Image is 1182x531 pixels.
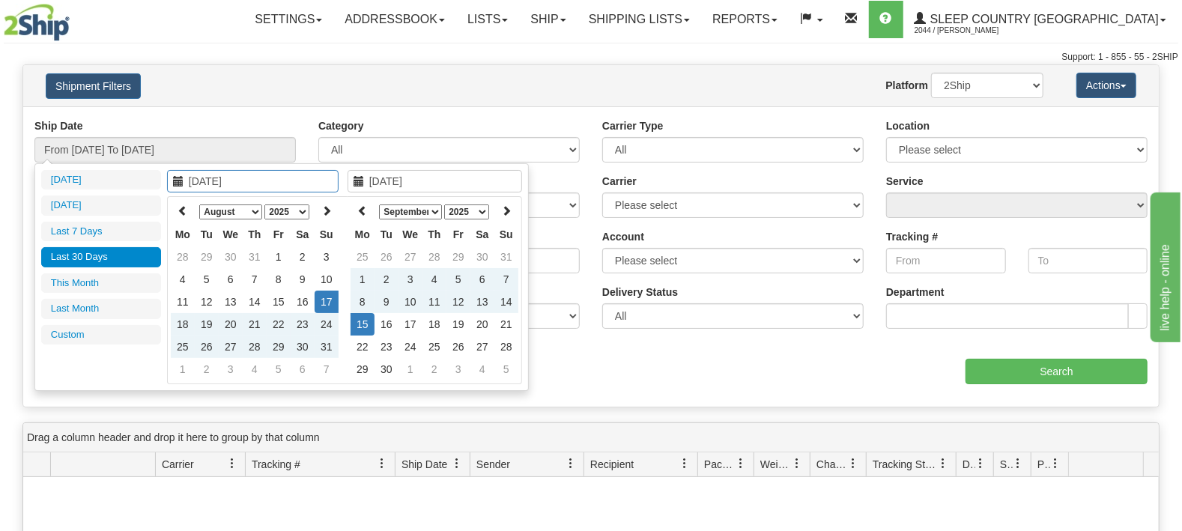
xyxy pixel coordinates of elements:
div: live help - online [11,9,139,27]
td: 29 [267,336,291,358]
td: 22 [351,336,375,358]
div: grid grouping header [23,423,1159,452]
td: 7 [494,268,518,291]
th: Sa [291,223,315,246]
th: Fr [267,223,291,246]
a: Sleep Country [GEOGRAPHIC_DATA] 2044 / [PERSON_NAME] [903,1,1178,38]
th: Th [243,223,267,246]
th: Sa [470,223,494,246]
td: 20 [219,313,243,336]
td: 30 [470,246,494,268]
button: Actions [1076,73,1136,98]
td: 15 [351,313,375,336]
td: 25 [351,246,375,268]
th: Fr [446,223,470,246]
td: 30 [219,246,243,268]
td: 2 [422,358,446,380]
a: Addressbook [333,1,456,38]
td: 14 [243,291,267,313]
label: Platform [885,78,928,93]
label: Carrier [602,174,637,189]
td: 27 [470,336,494,358]
td: 31 [494,246,518,268]
th: We [219,223,243,246]
td: 19 [446,313,470,336]
td: 4 [171,268,195,291]
li: [DATE] [41,195,161,216]
td: 2 [375,268,398,291]
a: Tracking # filter column settings [369,451,395,476]
span: Shipment Issues [1000,457,1013,472]
a: Ship Date filter column settings [444,451,470,476]
span: Delivery Status [963,457,975,472]
input: To [1028,248,1148,273]
th: We [398,223,422,246]
a: Pickup Status filter column settings [1043,451,1068,476]
td: 1 [351,268,375,291]
td: 5 [195,268,219,291]
li: Last 7 Days [41,222,161,242]
a: Shipping lists [578,1,701,38]
th: Mo [171,223,195,246]
a: Settings [243,1,333,38]
a: Sender filter column settings [558,451,584,476]
button: Shipment Filters [46,73,141,99]
td: 3 [446,358,470,380]
label: Location [886,118,930,133]
td: 21 [243,313,267,336]
th: Su [315,223,339,246]
td: 22 [267,313,291,336]
td: 1 [267,246,291,268]
a: Tracking Status filter column settings [930,451,956,476]
td: 3 [398,268,422,291]
td: 8 [351,291,375,313]
td: 6 [219,268,243,291]
span: Weight [760,457,792,472]
span: Tracking Status [873,457,938,472]
label: Ship Date [34,118,83,133]
td: 30 [375,358,398,380]
td: 26 [195,336,219,358]
span: Carrier [162,457,194,472]
td: 7 [243,268,267,291]
li: Last 30 Days [41,247,161,267]
td: 16 [291,291,315,313]
iframe: chat widget [1148,189,1181,342]
td: 9 [291,268,315,291]
label: Carrier Type [602,118,663,133]
td: 10 [315,268,339,291]
td: 4 [422,268,446,291]
td: 23 [375,336,398,358]
a: Ship [519,1,577,38]
td: 27 [398,246,422,268]
td: 10 [398,291,422,313]
a: Weight filter column settings [784,451,810,476]
td: 2 [195,358,219,380]
td: 2 [291,246,315,268]
td: 11 [171,291,195,313]
th: Tu [375,223,398,246]
a: Lists [456,1,519,38]
label: Department [886,285,945,300]
li: Custom [41,325,161,345]
th: Mo [351,223,375,246]
td: 25 [422,336,446,358]
td: 15 [267,291,291,313]
td: 24 [398,336,422,358]
span: 2044 / [PERSON_NAME] [915,23,1027,38]
input: Search [966,359,1148,384]
a: Packages filter column settings [728,451,754,476]
label: Category [318,118,364,133]
li: Last Month [41,299,161,319]
td: 18 [422,313,446,336]
td: 29 [195,246,219,268]
td: 16 [375,313,398,336]
label: Tracking # [886,229,938,244]
td: 28 [243,336,267,358]
th: Th [422,223,446,246]
td: 26 [446,336,470,358]
td: 5 [267,358,291,380]
a: Delivery Status filter column settings [968,451,993,476]
li: This Month [41,273,161,294]
span: Ship Date [401,457,447,472]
